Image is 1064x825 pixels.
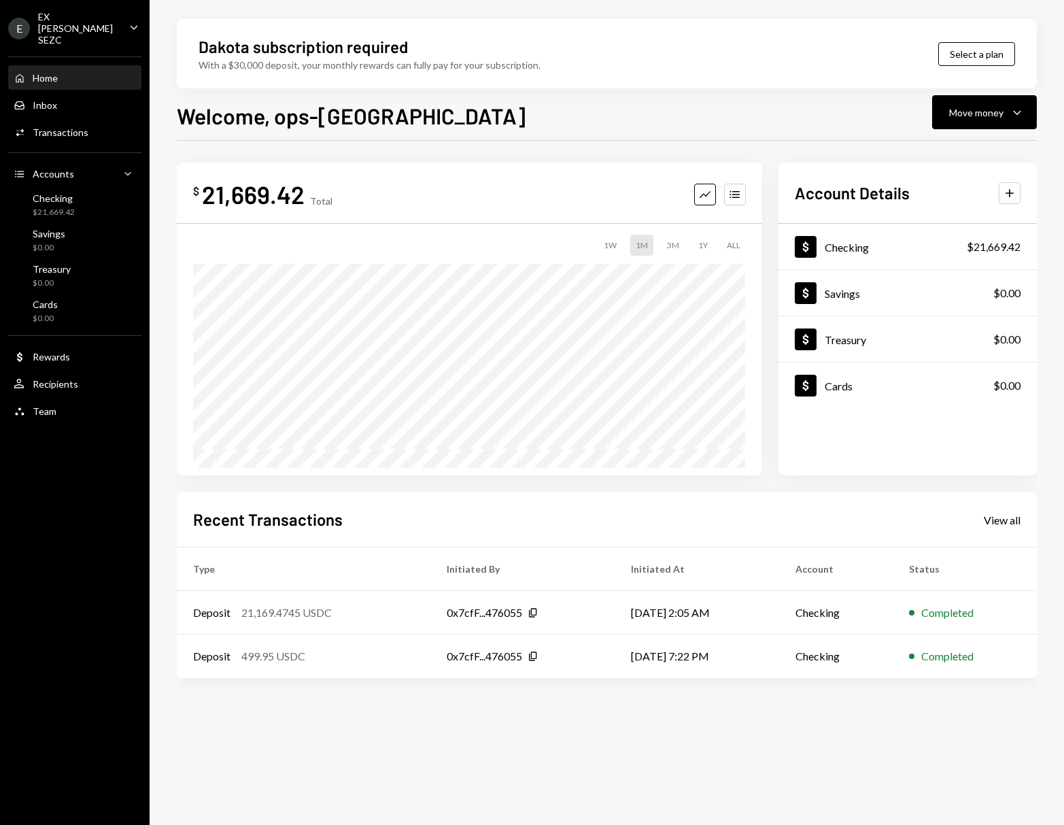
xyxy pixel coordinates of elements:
div: Recipients [33,378,78,390]
button: Select a plan [938,42,1015,66]
a: Home [8,65,141,90]
th: Status [893,548,1037,591]
div: Savings [33,228,65,239]
div: $ [193,184,199,198]
div: Deposit [193,648,230,664]
div: Dakota subscription required [199,35,408,58]
div: Team [33,405,56,417]
div: Checking [825,241,869,254]
div: Treasury [825,333,866,346]
div: Deposit [193,605,230,621]
div: E [8,18,30,39]
div: 0x7cfF...476055 [447,648,522,664]
div: $0.00 [993,377,1020,394]
div: 21,669.42 [202,179,305,209]
a: Checking$21,669.42 [778,224,1037,269]
td: Checking [779,591,893,635]
th: Initiated By [430,548,615,591]
a: Savings$0.00 [8,224,141,256]
th: Account [779,548,893,591]
div: Move money [949,105,1003,120]
div: With a $30,000 deposit, your monthly rewards can fully pay for your subscription. [199,58,540,72]
a: Rewards [8,344,141,369]
div: Transactions [33,127,88,138]
a: Accounts [8,161,141,186]
div: ALL [721,235,746,256]
div: Accounts [33,168,74,180]
a: Treasury$0.00 [8,259,141,292]
div: Checking [33,192,75,204]
div: Rewards [33,351,70,363]
h2: Recent Transactions [193,508,343,531]
th: Initiated At [615,548,780,591]
div: $21,669.42 [967,239,1020,255]
div: 1W [598,235,622,256]
a: Checking$21,669.42 [8,188,141,221]
div: $0.00 [33,313,58,324]
a: View all [984,512,1020,527]
div: Savings [825,287,860,300]
div: $0.00 [993,285,1020,301]
a: Cards$0.00 [8,294,141,327]
div: $0.00 [993,331,1020,348]
div: $0.00 [33,277,71,289]
h1: Welcome, ops-[GEOGRAPHIC_DATA] [177,102,526,129]
a: Savings$0.00 [778,270,1037,316]
a: Treasury$0.00 [778,316,1037,362]
div: Completed [921,648,974,664]
div: 0x7cfF...476055 [447,605,522,621]
a: Recipients [8,371,141,396]
div: View all [984,513,1020,527]
div: Cards [33,299,58,310]
div: 21,169.4745 USDC [241,605,332,621]
td: [DATE] 2:05 AM [615,591,780,635]
a: Team [8,399,141,423]
div: $21,669.42 [33,207,75,218]
div: $0.00 [33,242,65,254]
div: EX [PERSON_NAME] SEZC [38,11,118,46]
div: Treasury [33,263,71,275]
td: [DATE] 7:22 PM [615,635,780,678]
div: 3M [662,235,685,256]
button: Move money [932,95,1037,129]
div: Completed [921,605,974,621]
div: 499.95 USDC [241,648,305,664]
div: Inbox [33,99,57,111]
h2: Account Details [795,182,910,204]
div: 1M [630,235,653,256]
a: Inbox [8,92,141,117]
div: 1Y [693,235,713,256]
th: Type [177,548,430,591]
a: Cards$0.00 [778,363,1037,408]
a: Transactions [8,120,141,144]
div: Total [310,195,332,207]
div: Home [33,72,58,84]
div: Cards [825,380,853,392]
td: Checking [779,635,893,678]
